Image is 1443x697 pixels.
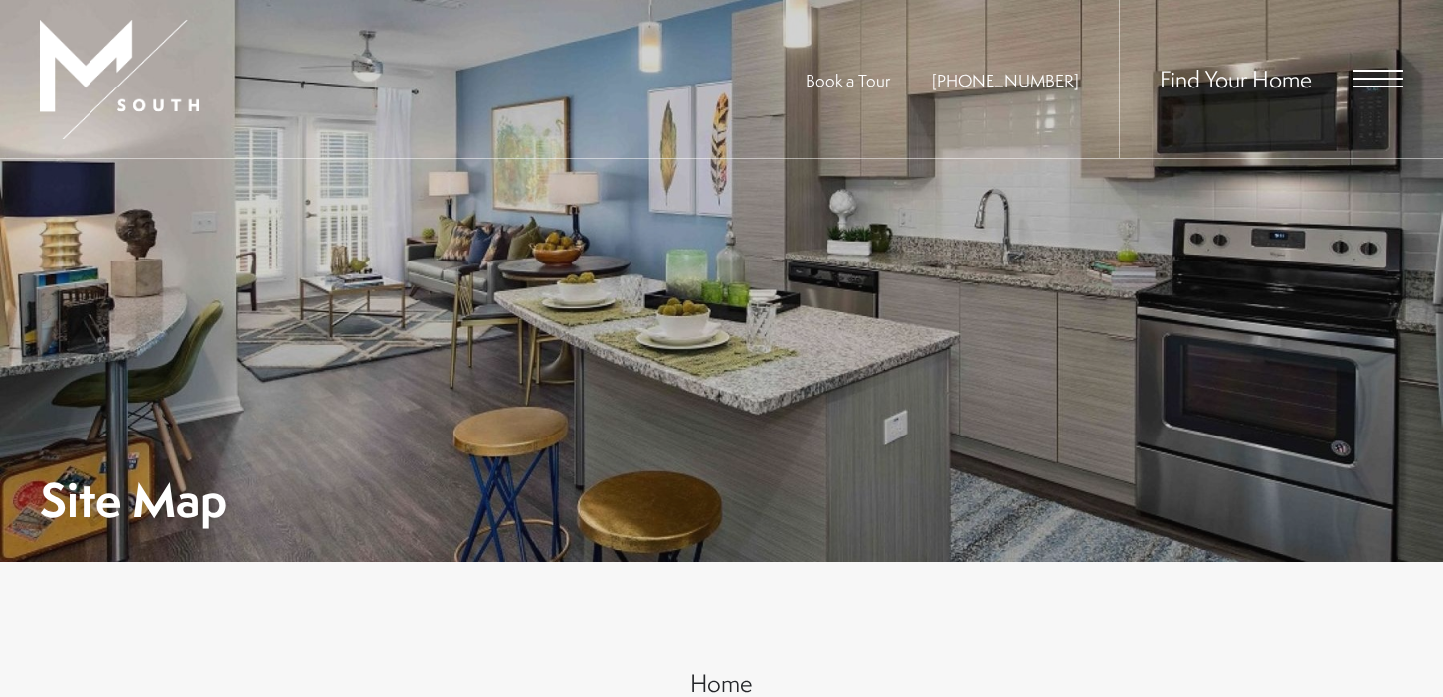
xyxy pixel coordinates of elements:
button: Open Menu [1353,70,1403,87]
a: Call Us at 813-570-8014 [932,69,1079,91]
img: MSouth [40,20,199,139]
a: Find Your Home [1160,63,1312,94]
span: [PHONE_NUMBER] [932,69,1079,91]
a: Book a Tour [806,69,890,91]
h1: Site Map [40,477,227,522]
